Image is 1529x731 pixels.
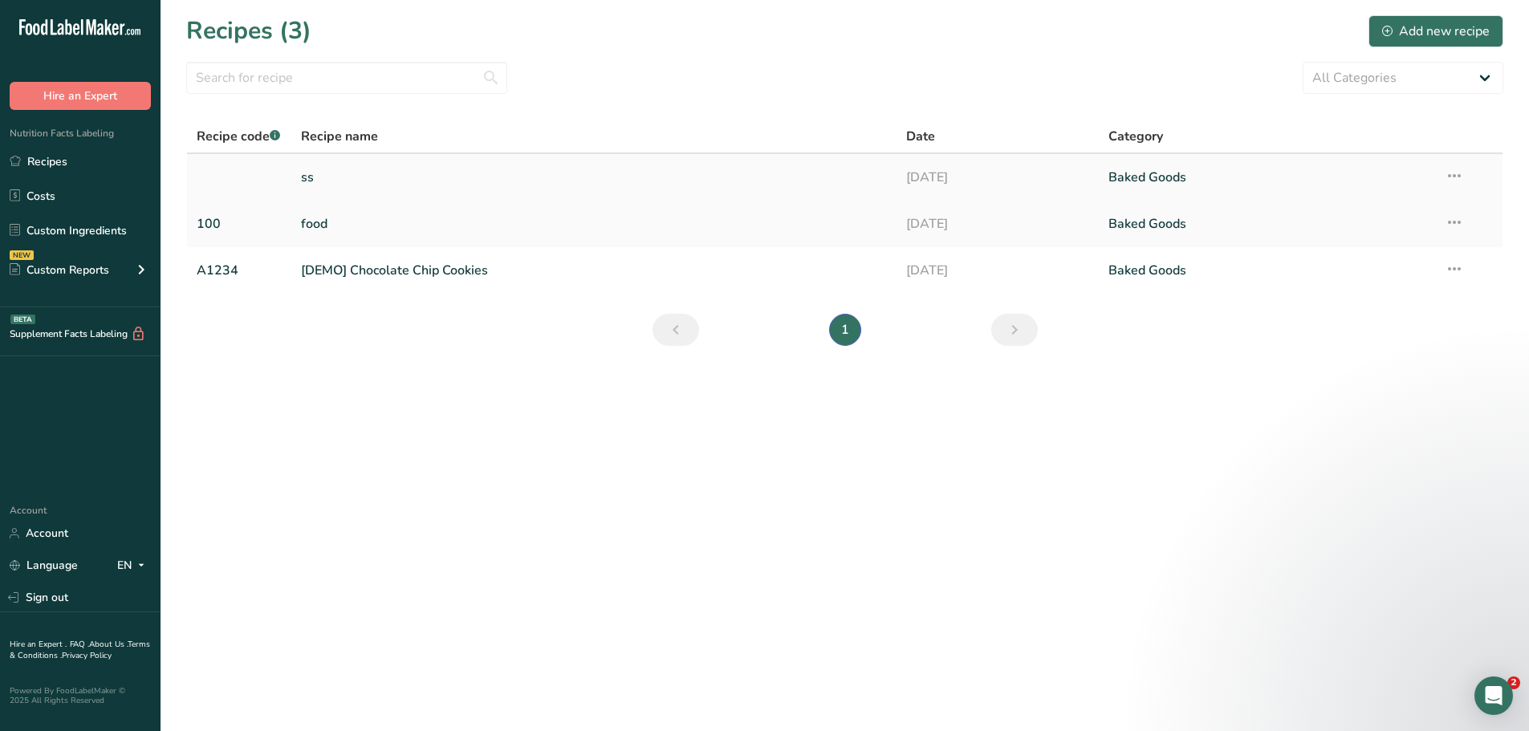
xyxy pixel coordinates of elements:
a: Privacy Policy [62,650,112,661]
a: FAQ . [70,639,89,650]
span: Category [1108,127,1163,146]
a: Language [10,551,78,579]
span: Recipe name [301,127,378,146]
button: Hire an Expert [10,82,151,110]
a: About Us . [89,639,128,650]
a: Terms & Conditions . [10,639,150,661]
div: BETA [10,315,35,324]
a: A1234 [197,254,282,287]
span: 2 [1507,676,1520,689]
div: EN [117,556,151,575]
div: NEW [10,250,34,260]
a: Previous page [653,314,699,346]
div: Open Intercom Messenger [1474,676,1513,715]
a: ss [301,160,888,194]
a: Next page [991,314,1038,346]
a: Hire an Expert . [10,639,67,650]
a: [DEMO] Chocolate Chip Cookies [301,254,888,287]
a: food [301,207,888,241]
span: Date [906,127,935,146]
h1: Recipes (3) [186,13,311,49]
a: 100 [197,207,282,241]
a: [DATE] [906,160,1089,194]
span: Recipe code [197,128,280,145]
a: Baked Goods [1108,254,1425,287]
a: [DATE] [906,254,1089,287]
div: Powered By FoodLabelMaker © 2025 All Rights Reserved [10,686,151,705]
input: Search for recipe [186,62,507,94]
div: Add new recipe [1382,22,1490,41]
a: Baked Goods [1108,160,1425,194]
button: Add new recipe [1368,15,1503,47]
div: Custom Reports [10,262,109,278]
a: Baked Goods [1108,207,1425,241]
a: [DATE] [906,207,1089,241]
